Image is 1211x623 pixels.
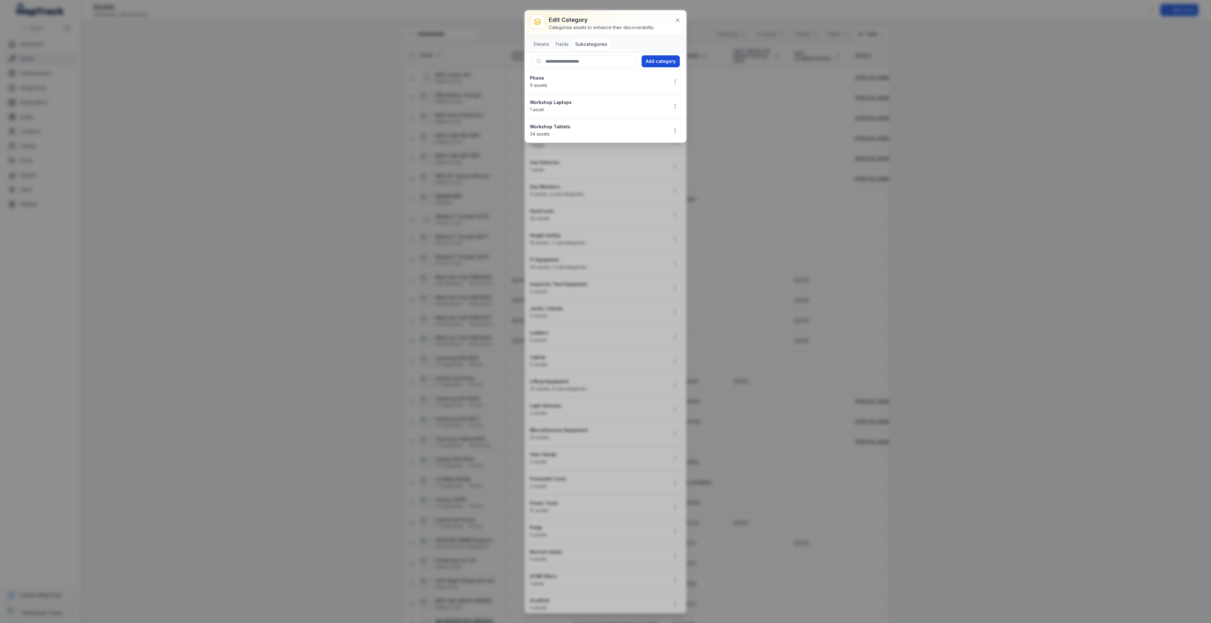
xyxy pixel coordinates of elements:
button: Details [531,39,552,50]
span: 34 assets [530,131,550,137]
span: 9 assets [530,82,547,88]
button: Fields [553,39,571,50]
button: Subcategories [573,39,610,50]
strong: Workshop Laptops [530,99,663,106]
span: 1 asset [530,107,544,112]
strong: Phone [530,75,663,81]
div: Categorise assets to enhance their discoverability. [549,24,654,31]
button: Add category [642,55,680,67]
h3: Edit category [549,15,654,24]
strong: Workshop Tablets [530,124,663,130]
